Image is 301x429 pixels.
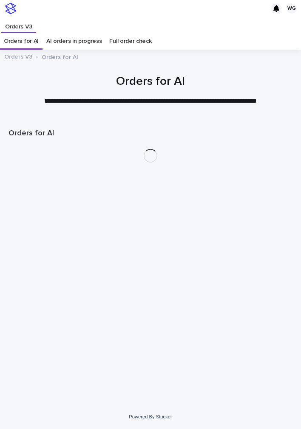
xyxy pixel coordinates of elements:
[109,33,151,50] a: Full order check
[9,129,292,139] h1: Orders for AI
[287,3,297,14] div: WG
[1,17,36,32] a: Orders V3
[129,414,172,419] a: Powered By Stacker
[4,33,39,50] a: Orders for AI
[5,3,16,14] img: stacker-logo-s-only.png
[46,33,102,50] a: AI orders in progress
[5,17,32,31] p: Orders V3
[4,51,32,61] a: Orders V3
[9,74,292,90] h1: Orders for AI
[42,52,78,61] p: Orders for AI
